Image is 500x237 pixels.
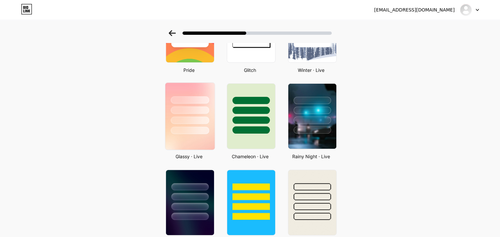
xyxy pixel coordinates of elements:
[164,153,214,160] div: Glassy · Live
[460,4,472,16] img: PHIET
[374,7,455,13] div: [EMAIL_ADDRESS][DOMAIN_NAME]
[225,67,275,74] div: Glitch
[286,67,337,74] div: Winter · Live
[165,83,214,150] img: glassmorphism.jpg
[286,153,337,160] div: Rainy Night · Live
[225,153,275,160] div: Chameleon · Live
[164,67,214,74] div: Pride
